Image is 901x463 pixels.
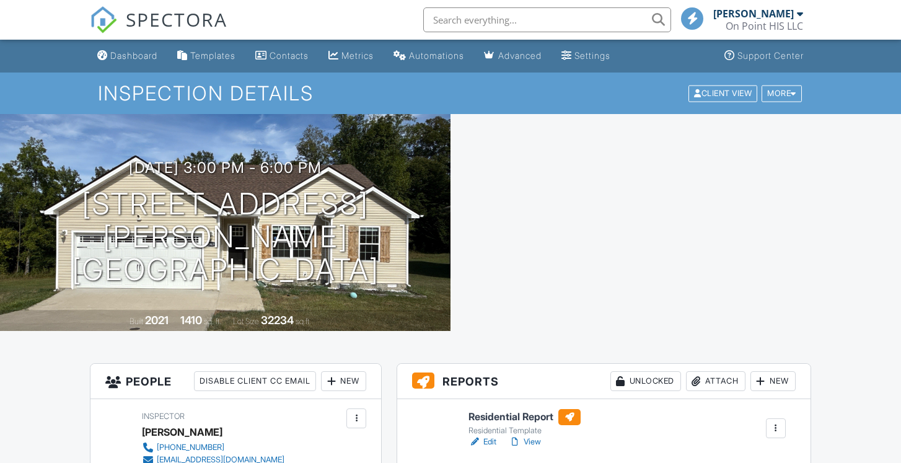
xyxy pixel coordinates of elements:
div: New [321,371,366,391]
span: sq. ft. [204,317,221,326]
h1: [STREET_ADDRESS][PERSON_NAME] [GEOGRAPHIC_DATA] [20,188,431,286]
a: Settings [556,45,615,68]
div: Metrics [341,50,374,61]
a: Advanced [479,45,547,68]
h3: [DATE] 3:00 pm - 6:00 pm [129,159,322,176]
a: Automations (Basic) [389,45,469,68]
a: Client View [687,88,760,97]
a: Residential Report Residential Template [468,409,581,436]
h6: Residential Report [468,409,581,425]
h3: Reports [397,364,811,399]
span: SPECTORA [126,6,227,32]
div: 32234 [261,314,294,327]
div: [PERSON_NAME] [142,423,222,441]
a: Metrics [323,45,379,68]
a: Support Center [719,45,809,68]
h1: Inspection Details [98,82,803,104]
img: The Best Home Inspection Software - Spectora [90,6,117,33]
div: On Point HIS LLC [726,20,803,32]
div: [PERSON_NAME] [713,7,794,20]
div: More [762,85,802,102]
div: 1410 [180,314,202,327]
h3: People [90,364,381,399]
span: Inspector [142,412,185,421]
div: Support Center [737,50,804,61]
a: View [509,436,541,448]
div: Automations [409,50,464,61]
a: Contacts [250,45,314,68]
div: Dashboard [110,50,157,61]
span: sq.ft. [296,317,311,326]
div: Residential Template [468,426,581,436]
div: 2021 [145,314,169,327]
a: SPECTORA [90,17,227,43]
div: Contacts [270,50,309,61]
div: Attach [686,371,745,391]
div: [PHONE_NUMBER] [157,443,224,452]
a: Templates [172,45,240,68]
div: Settings [574,50,610,61]
div: Unlocked [610,371,681,391]
div: Templates [190,50,235,61]
div: Advanced [498,50,542,61]
input: Search everything... [423,7,671,32]
a: Edit [468,436,496,448]
a: [PHONE_NUMBER] [142,441,284,454]
div: Disable Client CC Email [194,371,316,391]
div: New [750,371,796,391]
span: Built [130,317,143,326]
span: Lot Size [233,317,259,326]
div: Client View [688,85,757,102]
a: Dashboard [92,45,162,68]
